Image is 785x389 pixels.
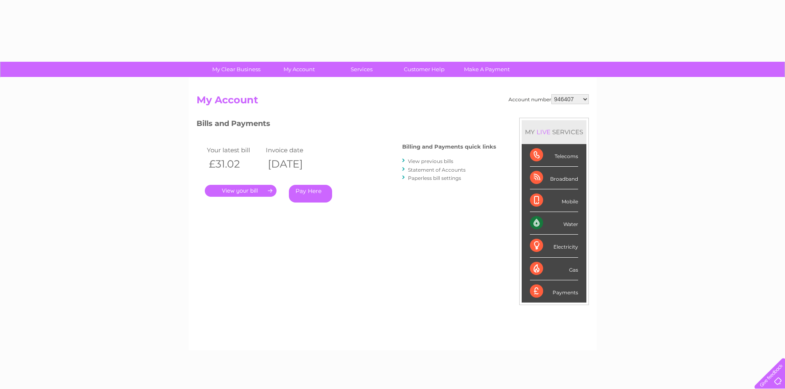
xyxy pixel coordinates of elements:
[522,120,586,144] div: MY SERVICES
[530,212,578,235] div: Water
[408,175,461,181] a: Paperless bill settings
[530,235,578,257] div: Electricity
[408,158,453,164] a: View previous bills
[530,144,578,167] div: Telecoms
[264,144,323,156] td: Invoice date
[530,167,578,189] div: Broadband
[328,62,396,77] a: Services
[530,189,578,212] div: Mobile
[530,258,578,280] div: Gas
[205,185,277,197] a: .
[508,94,589,104] div: Account number
[408,167,466,173] a: Statement of Accounts
[453,62,521,77] a: Make A Payment
[202,62,270,77] a: My Clear Business
[205,156,264,172] th: £31.02
[289,185,332,203] a: Pay Here
[205,144,264,156] td: Your latest bill
[197,94,589,110] h2: My Account
[264,156,323,172] th: [DATE]
[530,280,578,303] div: Payments
[535,128,552,136] div: LIVE
[265,62,333,77] a: My Account
[402,144,496,150] h4: Billing and Payments quick links
[390,62,458,77] a: Customer Help
[197,118,496,132] h3: Bills and Payments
